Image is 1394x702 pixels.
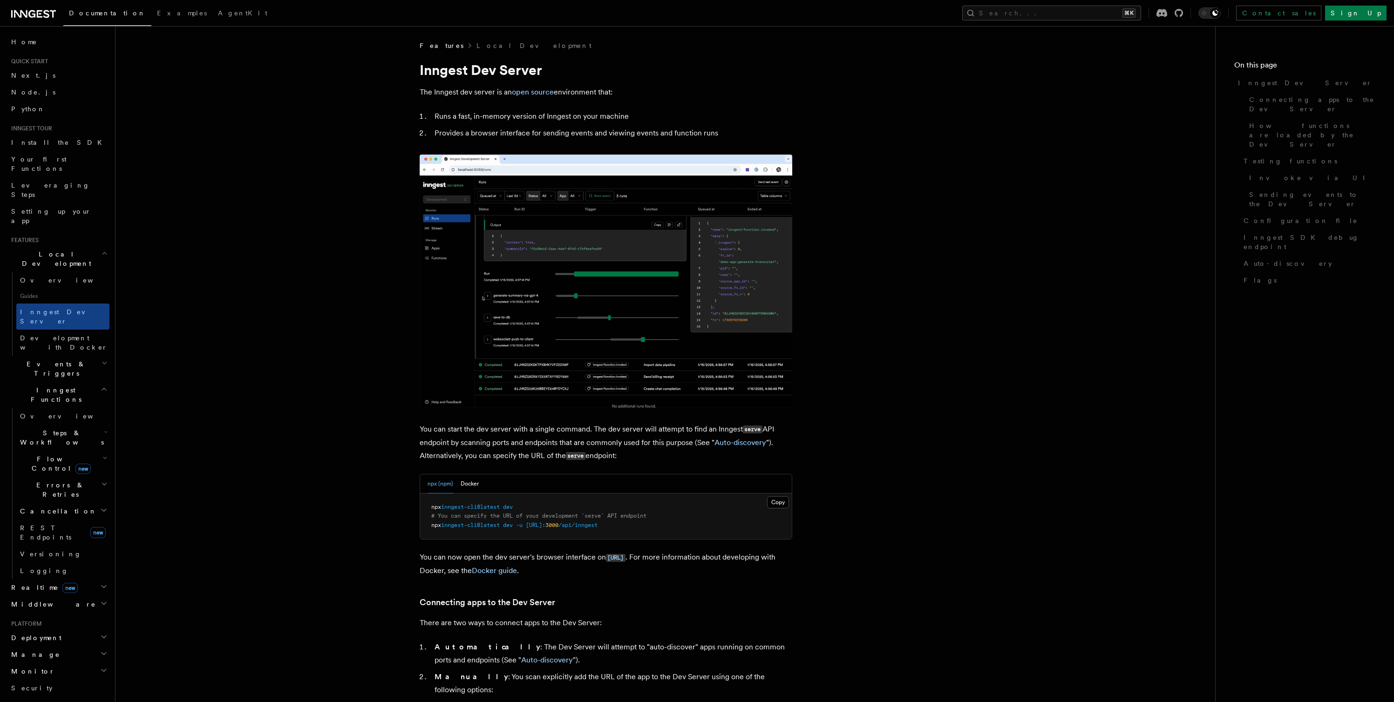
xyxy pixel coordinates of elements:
[545,522,558,528] span: 3000
[1244,216,1358,225] span: Configuration file
[212,3,273,25] a: AgentKit
[435,642,540,651] strong: Automatically
[20,550,82,558] span: Versioning
[1240,255,1375,272] a: Auto-discovery
[69,9,146,17] span: Documentation
[7,125,52,132] span: Inngest tour
[1249,173,1373,182] span: Invoke via UI
[1245,169,1375,186] a: Invoke via UI
[441,504,500,510] span: inngest-cli@latest
[1244,259,1332,268] span: Auto-discovery
[16,289,109,304] span: Guides
[1198,7,1221,19] button: Toggle dark mode
[16,503,109,520] button: Cancellation
[435,672,508,681] strong: Manually
[11,139,108,146] span: Install the SDK
[432,110,792,123] li: Runs a fast, in-memory version of Inngest on your machine
[420,155,792,408] img: Dev Server Demo
[7,620,42,628] span: Platform
[75,464,91,474] span: new
[420,596,555,609] a: Connecting apps to the Dev Server
[7,382,109,408] button: Inngest Functions
[743,425,762,433] code: serve
[428,474,453,493] button: npx (npm)
[7,236,39,244] span: Features
[16,330,109,356] a: Development with Docker
[526,522,545,528] span: [URL]:
[20,567,68,574] span: Logging
[218,9,267,17] span: AgentKit
[7,101,109,117] a: Python
[62,583,78,593] span: new
[7,583,78,592] span: Realtime
[7,359,102,378] span: Events & Triggers
[503,522,513,528] span: dev
[16,272,109,289] a: Overview
[7,680,109,696] a: Security
[7,151,109,177] a: Your first Functions
[7,177,109,203] a: Leveraging Steps
[16,562,109,579] a: Logging
[7,250,102,268] span: Local Development
[472,566,517,575] a: Docker guide
[714,438,766,447] a: Auto-discovery
[1234,74,1375,91] a: Inngest Dev Server
[11,37,37,47] span: Home
[1249,121,1375,149] span: How functions are loaded by the Dev Server
[16,454,102,473] span: Flow Control
[1240,229,1375,255] a: Inngest SDK debug endpoint
[7,629,109,646] button: Deployment
[1240,212,1375,229] a: Configuration file
[7,84,109,101] a: Node.js
[503,504,513,510] span: dev
[7,58,48,65] span: Quick start
[7,246,109,272] button: Local Development
[1249,190,1375,209] span: Sending events to the Dev Server
[1244,233,1375,251] span: Inngest SDK debug endpoint
[7,34,109,50] a: Home
[151,3,212,25] a: Examples
[90,527,106,538] span: new
[7,646,109,663] button: Manage
[7,408,109,579] div: Inngest Functions
[441,522,500,528] span: inngest-cli@latest
[7,272,109,356] div: Local Development
[7,67,109,84] a: Next.js
[7,596,109,613] button: Middleware
[432,127,792,140] li: Provides a browser interface for sending events and viewing events and function runs
[431,522,441,528] span: npx
[20,412,116,420] span: Overview
[1122,8,1136,18] kbd: ⌘K
[1325,6,1387,20] a: Sign Up
[962,6,1141,20] button: Search...⌘K
[20,524,71,541] span: REST Endpoints
[7,650,60,659] span: Manage
[20,334,108,351] span: Development with Docker
[7,203,109,229] a: Setting up your app
[420,423,792,463] p: You can start the dev server with a single command. The dev server will attempt to find an Innges...
[11,684,53,692] span: Security
[16,451,109,477] button: Flow Controlnew
[606,553,626,561] a: [URL]
[1240,153,1375,169] a: Testing functions
[16,477,109,503] button: Errors & Retries
[1238,78,1372,88] span: Inngest Dev Server
[431,513,646,519] span: # You can specify the URL of your development `serve` API endpoint
[16,520,109,546] a: REST Endpointsnew
[521,655,573,664] a: Auto-discovery
[20,308,100,325] span: Inngest Dev Server
[63,3,151,26] a: Documentation
[7,579,109,596] button: Realtimenew
[7,663,109,680] button: Monitor
[606,554,626,562] code: [URL]
[7,134,109,151] a: Install the SDK
[11,88,55,96] span: Node.js
[11,182,90,198] span: Leveraging Steps
[11,72,55,79] span: Next.js
[1245,117,1375,153] a: How functions are loaded by the Dev Server
[431,504,441,510] span: npx
[20,277,116,284] span: Overview
[7,356,109,382] button: Events & Triggers
[16,408,109,425] a: Overview
[420,616,792,629] p: There are two ways to connect apps to the Dev Server:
